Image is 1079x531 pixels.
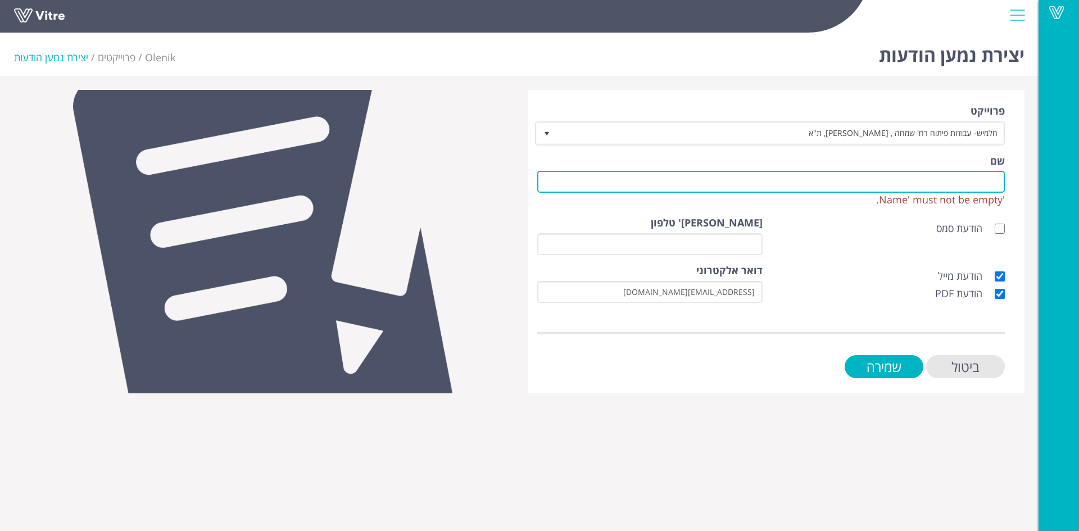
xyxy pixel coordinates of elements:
input: ביטול [926,355,1005,378]
span: 237 [145,51,175,64]
label: [PERSON_NAME]' טלפון [651,216,763,230]
span: select [537,123,557,143]
input: הודעת מייל [995,271,1005,282]
input: הודעת סמס [995,224,1005,234]
label: דואר אלקטרוני [696,264,763,278]
label: הודעת סמס [936,221,994,236]
label: שם [990,154,1005,169]
h1: יצירת נמען הודעות [879,28,1024,76]
label: הודעת PDF [935,287,994,301]
label: פרוייקט [971,104,1005,119]
span: חלמיש- עבודות פיתוח רח' שמחה , [PERSON_NAME], ת"א [556,123,1004,143]
span: 'Name' must not be empty. [876,193,1005,206]
input: הודעת PDF [995,289,1005,299]
li: יצירת נמען הודעות [14,51,98,65]
input: שמירה [845,355,923,378]
label: הודעת מייל [938,269,994,284]
a: פרוייקטים [98,51,135,64]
